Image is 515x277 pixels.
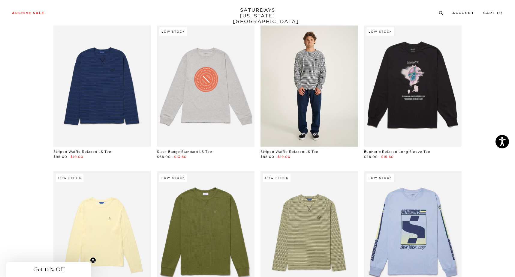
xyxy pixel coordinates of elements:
a: Cart (1) [483,11,503,15]
a: Account [452,11,474,15]
span: $15.60 [381,155,394,159]
span: $19.00 [278,155,291,159]
div: Low Stock [56,174,83,182]
span: $95.00 [53,155,67,159]
span: Get 15% Off [33,266,64,273]
div: Low Stock [159,174,187,182]
span: $19.00 [71,155,83,159]
div: Low Stock [263,174,291,182]
a: Slash Badge Standard LS Tee [157,150,212,154]
div: Get 15% OffClose teaser [6,262,91,277]
a: Archive Sale [12,11,44,15]
small: 1 [499,12,501,15]
button: Close teaser [90,257,96,263]
span: $78.00 [364,155,378,159]
span: $68.00 [157,155,171,159]
a: SATURDAYS[US_STATE][GEOGRAPHIC_DATA] [233,7,282,24]
div: Low Stock [159,27,187,36]
div: Low Stock [366,174,394,182]
span: $13.60 [174,155,187,159]
a: Euphoric Relaxed Long Sleeve Tee [364,150,430,154]
span: $95.00 [261,155,274,159]
div: Low Stock [366,27,394,36]
a: Striped Waffle Relaxed LS Tee [261,150,318,154]
a: Striped Waffle Relaxed LS Tee [53,150,111,154]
